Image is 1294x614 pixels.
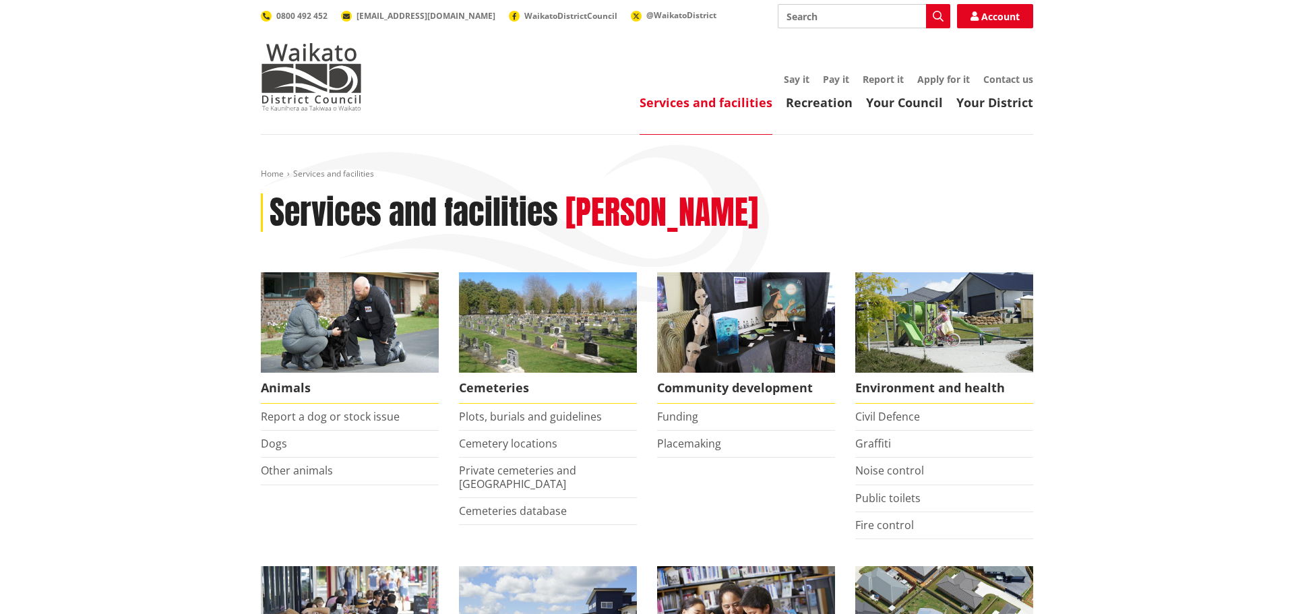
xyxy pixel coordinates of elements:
[270,193,558,233] h1: Services and facilities
[855,272,1033,373] img: New housing in Pokeno
[786,94,853,111] a: Recreation
[855,409,920,424] a: Civil Defence
[509,10,617,22] a: WaikatoDistrictCouncil
[261,409,400,424] a: Report a dog or stock issue
[261,43,362,111] img: Waikato District Council - Te Kaunihera aa Takiwaa o Waikato
[341,10,495,22] a: [EMAIL_ADDRESS][DOMAIN_NAME]
[565,193,758,233] h2: [PERSON_NAME]
[261,373,439,404] span: Animals
[459,272,637,404] a: Huntly Cemetery Cemeteries
[640,94,772,111] a: Services and facilities
[823,73,849,86] a: Pay it
[855,518,914,532] a: Fire control
[459,409,602,424] a: Plots, burials and guidelines
[261,272,439,404] a: Waikato District Council Animal Control team Animals
[778,4,950,28] input: Search input
[293,168,374,179] span: Services and facilities
[657,436,721,451] a: Placemaking
[524,10,617,22] span: WaikatoDistrictCouncil
[657,272,835,404] a: Matariki Travelling Suitcase Art Exhibition Community development
[261,272,439,373] img: Animal Control
[459,373,637,404] span: Cemeteries
[631,9,716,21] a: @WaikatoDistrict
[917,73,970,86] a: Apply for it
[866,94,943,111] a: Your Council
[957,4,1033,28] a: Account
[646,9,716,21] span: @WaikatoDistrict
[855,463,924,478] a: Noise control
[657,373,835,404] span: Community development
[261,463,333,478] a: Other animals
[261,168,284,179] a: Home
[855,491,921,505] a: Public toilets
[459,463,576,491] a: Private cemeteries and [GEOGRAPHIC_DATA]
[459,272,637,373] img: Huntly Cemetery
[855,373,1033,404] span: Environment and health
[657,409,698,424] a: Funding
[261,10,328,22] a: 0800 492 452
[863,73,904,86] a: Report it
[784,73,809,86] a: Say it
[855,436,891,451] a: Graffiti
[459,436,557,451] a: Cemetery locations
[855,272,1033,404] a: New housing in Pokeno Environment and health
[276,10,328,22] span: 0800 492 452
[956,94,1033,111] a: Your District
[459,503,567,518] a: Cemeteries database
[657,272,835,373] img: Matariki Travelling Suitcase Art Exhibition
[357,10,495,22] span: [EMAIL_ADDRESS][DOMAIN_NAME]
[261,168,1033,180] nav: breadcrumb
[983,73,1033,86] a: Contact us
[261,436,287,451] a: Dogs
